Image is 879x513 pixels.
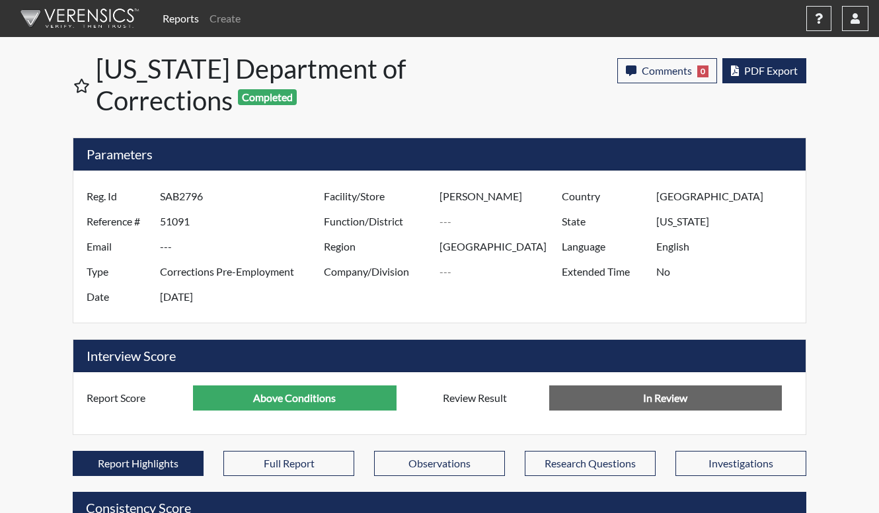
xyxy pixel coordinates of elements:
input: --- [160,234,327,259]
h5: Parameters [73,138,806,171]
label: Reference # [77,209,160,234]
button: Report Highlights [73,451,204,476]
span: 0 [697,65,708,77]
label: Email [77,234,160,259]
input: --- [656,184,802,209]
h1: [US_STATE] Department of Corrections [96,53,441,116]
label: Facility/Store [314,184,439,209]
label: Function/District [314,209,439,234]
input: --- [160,284,327,309]
input: --- [656,209,802,234]
a: Create [204,5,246,32]
h5: Interview Score [73,340,806,372]
label: Company/Division [314,259,439,284]
label: Type [77,259,160,284]
span: Completed [238,89,297,105]
label: Review Result [433,385,549,411]
button: Observations [374,451,505,476]
label: Country [552,184,656,209]
button: Investigations [675,451,806,476]
input: --- [439,259,565,284]
input: --- [439,184,565,209]
input: --- [656,259,802,284]
a: Reports [157,5,204,32]
label: State [552,209,656,234]
button: Research Questions [525,451,656,476]
span: Comments [642,64,692,77]
button: PDF Export [722,58,806,83]
input: --- [439,209,565,234]
input: --- [160,209,327,234]
span: PDF Export [744,64,798,77]
input: --- [160,259,327,284]
input: --- [160,184,327,209]
button: Comments0 [617,58,717,83]
label: Reg. Id [77,184,160,209]
label: Report Score [77,385,193,411]
input: --- [439,234,565,259]
label: Extended Time [552,259,656,284]
label: Date [77,284,160,309]
button: Full Report [223,451,354,476]
input: No Decision [549,385,782,411]
label: Region [314,234,439,259]
label: Language [552,234,656,259]
input: --- [656,234,802,259]
input: --- [193,385,397,411]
